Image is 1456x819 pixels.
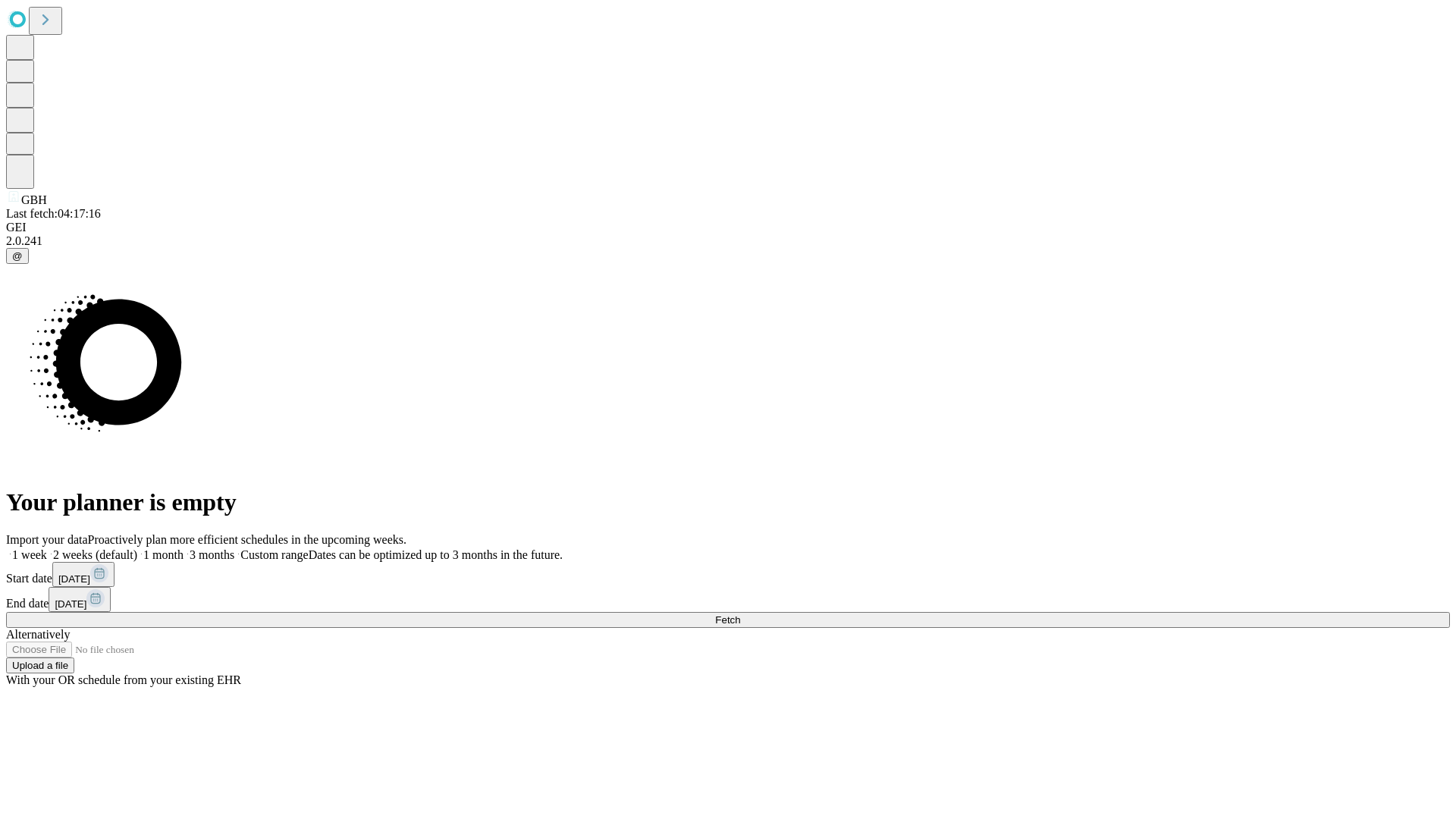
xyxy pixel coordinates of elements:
[240,548,308,561] span: Custom range
[53,548,137,561] span: 2 weeks (default)
[49,587,111,612] button: [DATE]
[58,573,90,585] span: [DATE]
[6,673,241,686] span: With your OR schedule from your existing EHR
[52,562,115,587] button: [DATE]
[6,234,1450,248] div: 2.0.241
[6,248,29,264] button: @
[12,548,47,561] span: 1 week
[55,598,86,610] span: [DATE]
[143,548,184,561] span: 1 month
[6,207,101,220] span: Last fetch: 04:17:16
[715,614,740,626] span: Fetch
[6,612,1450,628] button: Fetch
[6,221,1450,234] div: GEI
[309,548,563,561] span: Dates can be optimized up to 3 months in the future.
[6,533,88,546] span: Import your data
[6,562,1450,587] div: Start date
[6,657,74,673] button: Upload a file
[88,533,406,546] span: Proactively plan more efficient schedules in the upcoming weeks.
[6,628,70,641] span: Alternatively
[6,587,1450,612] div: End date
[190,548,234,561] span: 3 months
[12,250,23,262] span: @
[6,488,1450,516] h1: Your planner is empty
[21,193,47,206] span: GBH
